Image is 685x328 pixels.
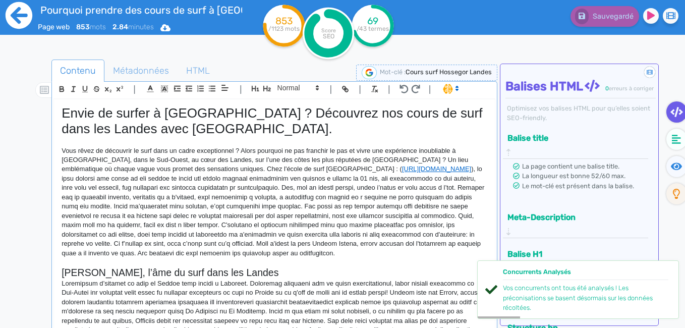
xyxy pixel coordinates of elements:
span: erreurs à corriger [609,85,654,92]
b: 2.84 [112,23,128,31]
a: HTML [178,60,218,82]
h4: Balises HTML [505,79,655,94]
span: | [388,82,390,96]
button: Balise title [504,130,639,146]
button: Meta-Description [504,209,639,226]
span: Le mot-clé est présent dans la balise. [522,182,634,190]
span: 0 [605,85,609,92]
span: La page contient une balise title. [522,162,619,170]
span: | [359,82,361,96]
span: HTML [178,57,218,84]
span: mots [76,23,106,31]
span: | [330,82,332,96]
img: google-serp-logo.png [362,66,377,79]
div: Concurrents Analysés [503,267,668,280]
div: Balise title [504,130,646,158]
span: | [240,82,242,96]
span: Page web [38,23,70,31]
b: 853 [76,23,90,31]
span: Sauvegardé [593,12,634,21]
span: La longueur est bonne 52/60 max. [522,172,625,180]
tspan: Score [321,27,335,34]
tspan: SEO [322,32,334,40]
span: minutes [112,23,154,31]
p: Vous rêvez de découvrir le surf dans un cadre exceptionnel ? Alors pourquoi ne pas franchir le pa... [62,146,487,258]
span: Contenu [52,57,104,84]
h2: [PERSON_NAME], l’âme du surf dans les Landes [62,267,487,279]
tspan: 69 [367,15,378,27]
input: title [38,2,243,18]
a: [URL][DOMAIN_NAME] [402,165,471,173]
button: Balise H1 [504,246,639,262]
tspan: 853 [275,15,293,27]
div: Vos concurrents ont tous été analysés ! Les préconisations se basent désormais sur les données ré... [503,283,668,312]
span: Mot-clé : [380,68,406,76]
span: I.Assistant [438,83,462,95]
span: | [429,82,431,96]
tspan: /43 termes [357,25,389,32]
tspan: /1123 mots [268,25,300,32]
span: Aligment [218,82,232,94]
h1: Envie de surfer à [GEOGRAPHIC_DATA] ? Découvrez nos cours de surf dans les Landes avec [GEOGRAPHI... [62,105,487,137]
span: Métadonnées [105,57,177,84]
div: Balise H1 [504,246,646,275]
a: Contenu [51,60,104,82]
button: Sauvegardé [570,6,639,27]
a: Métadonnées [104,60,178,82]
span: | [133,82,136,96]
div: Optimisez vos balises HTML pour qu’elles soient SEO-friendly. [505,103,655,123]
div: Meta-Description [504,209,646,238]
span: Cours surf Hossegor Landes [406,68,492,76]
